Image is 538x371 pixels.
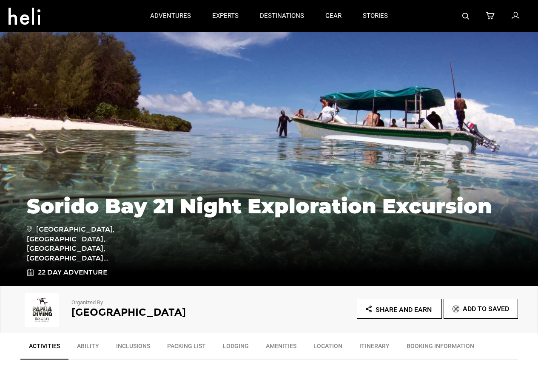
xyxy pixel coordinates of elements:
a: Amenities [257,337,305,359]
p: experts [212,11,239,20]
span: [GEOGRAPHIC_DATA], [GEOGRAPHIC_DATA], [GEOGRAPHIC_DATA], [GEOGRAPHIC_DATA]... [27,224,148,263]
img: search-bar-icon.svg [462,13,469,20]
p: adventures [150,11,191,20]
h1: Sorido Bay 21 Night Exploration Excursion [27,195,512,218]
span: Add To Saved [463,305,509,313]
img: 78bc6e843dbcc17ede5b4f8e6aa675d3.png [20,293,63,327]
span: 22 Day Adventure [38,268,107,278]
p: Organized By [71,299,246,307]
a: Ability [68,337,108,359]
a: Location [305,337,351,359]
a: Activities [20,337,68,360]
a: Lodging [214,337,257,359]
h2: [GEOGRAPHIC_DATA] [71,307,246,318]
span: Share and Earn [376,306,432,314]
a: Itinerary [351,337,398,359]
a: BOOKING INFORMATION [398,337,483,359]
a: Packing List [159,337,214,359]
a: Inclusions [108,337,159,359]
p: destinations [260,11,304,20]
